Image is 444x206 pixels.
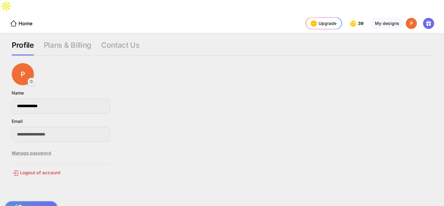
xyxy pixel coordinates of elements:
img: upgrade-nav-btn-icon.gif [309,18,319,28]
div: Profile [12,41,34,55]
div: Plans & Billing [44,41,91,55]
div: Upgrade [309,18,336,28]
span: 39 [358,21,365,26]
div: Email [12,119,23,124]
div: Home [10,20,32,27]
div: Name [12,90,24,95]
div: P [12,63,34,85]
div: Manage password [12,147,110,159]
div: My designs [371,18,403,29]
div: P [406,18,417,29]
div: Contact Us [101,41,140,55]
div: Logout of account [12,169,110,177]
